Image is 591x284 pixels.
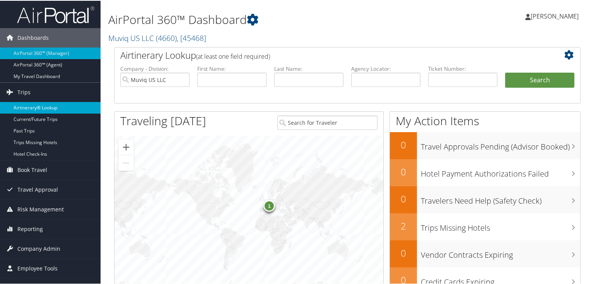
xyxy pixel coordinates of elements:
[17,199,64,218] span: Risk Management
[17,219,43,238] span: Reporting
[118,155,134,170] button: Zoom out
[390,165,417,178] h2: 0
[390,246,417,259] h2: 0
[421,218,580,233] h3: Trips Missing Hotels
[177,32,206,43] span: , [ 45468 ]
[17,27,49,47] span: Dashboards
[196,51,270,60] span: (at least one field required)
[277,115,378,129] input: Search for Traveler
[428,64,497,72] label: Ticket Number:
[390,240,580,267] a: 0Vendor Contracts Expiring
[197,64,266,72] label: First Name:
[421,191,580,206] h3: Travelers Need Help (Safety Check)
[390,192,417,205] h2: 0
[17,238,60,258] span: Company Admin
[390,213,580,240] a: 2Trips Missing Hotels
[390,185,580,213] a: 0Travelers Need Help (Safety Check)
[120,64,190,72] label: Company - Division:
[17,160,47,179] span: Book Travel
[390,112,580,128] h1: My Action Items
[351,64,420,72] label: Agency Locator:
[525,4,586,27] a: [PERSON_NAME]
[390,158,580,185] a: 0Hotel Payment Authorizations Failed
[118,139,134,154] button: Zoom in
[156,32,177,43] span: ( 4660 )
[390,138,417,151] h2: 0
[421,164,580,179] h3: Hotel Payment Authorizations Failed
[531,11,579,20] span: [PERSON_NAME]
[120,112,206,128] h1: Traveling [DATE]
[274,64,343,72] label: Last Name:
[505,72,574,87] button: Search
[108,11,427,27] h1: AirPortal 360™ Dashboard
[421,137,580,151] h3: Travel Approvals Pending (Advisor Booked)
[120,48,536,61] h2: Airtinerary Lookup
[421,245,580,260] h3: Vendor Contracts Expiring
[17,179,58,199] span: Travel Approval
[17,5,94,23] img: airportal-logo.png
[17,82,31,101] span: Trips
[17,258,58,277] span: Employee Tools
[263,199,275,211] div: 1
[390,219,417,232] h2: 2
[390,131,580,158] a: 0Travel Approvals Pending (Advisor Booked)
[108,32,206,43] a: Muviq US LLC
